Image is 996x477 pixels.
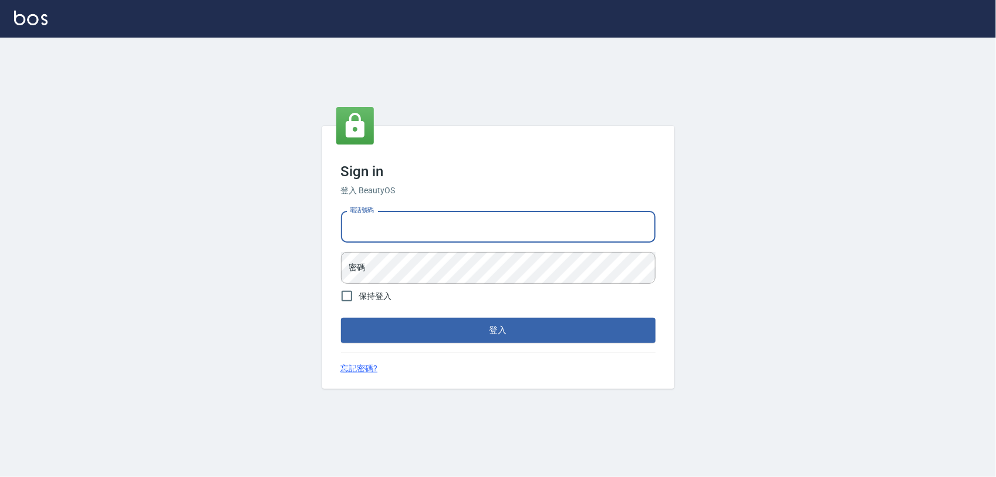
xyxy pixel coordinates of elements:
h3: Sign in [341,163,656,180]
h6: 登入 BeautyOS [341,184,656,197]
span: 保持登入 [359,290,392,303]
a: 忘記密碼? [341,362,378,375]
label: 電話號碼 [349,206,374,214]
img: Logo [14,11,48,25]
button: 登入 [341,318,656,342]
